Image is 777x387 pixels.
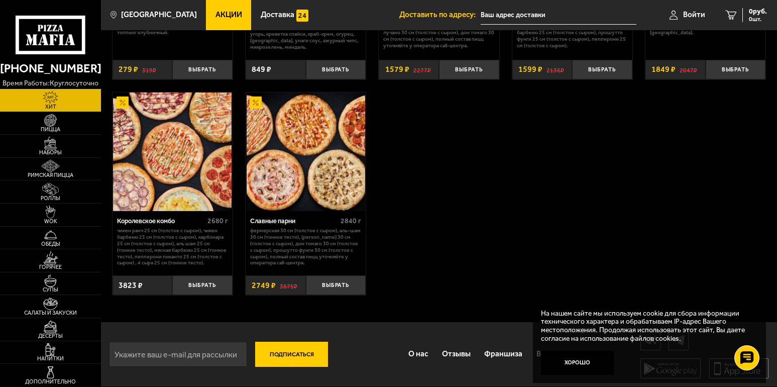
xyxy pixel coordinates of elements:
p: Фермерская 30 см (толстое с сыром), Аль-Шам 30 см (тонкое тесто), [PERSON_NAME] 30 см (толстое с ... [250,228,361,266]
a: Вакансии [529,341,577,368]
span: Доставка [261,11,294,19]
s: 2047 ₽ [680,65,697,73]
span: 1849 ₽ [651,65,676,73]
button: Выбрать [172,275,233,295]
img: Королевское комбо [113,92,232,211]
a: АкционныйКоролевское комбо [113,92,233,211]
span: 0 руб. [749,8,767,15]
div: Королевское комбо [117,217,205,225]
span: 279 ₽ [119,65,138,73]
s: 2277 ₽ [413,65,431,73]
button: Выбрать [706,60,766,79]
p: Чикен Ранч 25 см (толстое с сыром), Чикен Барбекю 25 см (толстое с сыром), Карбонара 25 см (толст... [117,228,228,266]
span: [GEOGRAPHIC_DATA] [121,11,197,19]
button: Выбрать [172,60,233,79]
span: 849 ₽ [252,65,271,73]
img: Акционный [117,96,129,109]
img: Славные парни [247,92,365,211]
span: 2840 г [341,217,361,225]
input: Укажите ваш e-mail для рассылки [109,342,247,367]
button: Хорошо [541,351,614,375]
button: Выбрать [439,60,499,79]
button: Выбрать [306,275,366,295]
a: Франшиза [478,341,530,368]
div: Славные парни [250,217,338,225]
img: Акционный [250,96,262,109]
button: Выбрать [572,60,632,79]
s: 319 ₽ [142,65,156,73]
span: 2680 г [207,217,228,225]
span: 3823 ₽ [119,281,143,289]
p: [PERSON_NAME] 30 см (толстое с сыром), Лучано 30 см (толстое с сыром), Дон Томаго 30 см (толстое ... [383,23,494,49]
p: Мафия 25 см (толстое с сыром), Чикен Барбекю 25 см (толстое с сыром), Прошутто Фунги 25 см (толст... [517,23,628,49]
s: 3875 ₽ [280,281,297,289]
span: 1579 ₽ [385,65,409,73]
s: 2136 ₽ [546,65,564,73]
a: О нас [401,341,435,368]
a: АкционныйСлавные парни [246,92,366,211]
input: Ваш адрес доставки [481,6,636,25]
button: Подписаться [255,342,328,367]
span: Акции [215,11,242,19]
span: Войти [683,11,705,19]
span: 0 шт. [749,16,767,22]
span: Доставить по адресу: [399,11,481,19]
a: Отзывы [435,341,478,368]
p: угорь, креветка спайси, краб-крем, огурец, [GEOGRAPHIC_DATA], унаги соус, ажурный чипс, микрозеле... [250,31,361,51]
span: 1599 ₽ [518,65,542,73]
p: На нашем сайте мы используем cookie для сбора информации технического характера и обрабатываем IP... [541,310,752,343]
button: Выбрать [306,60,366,79]
img: 15daf4d41897b9f0e9f617042186c801.svg [296,10,308,22]
span: 2749 ₽ [252,281,276,289]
